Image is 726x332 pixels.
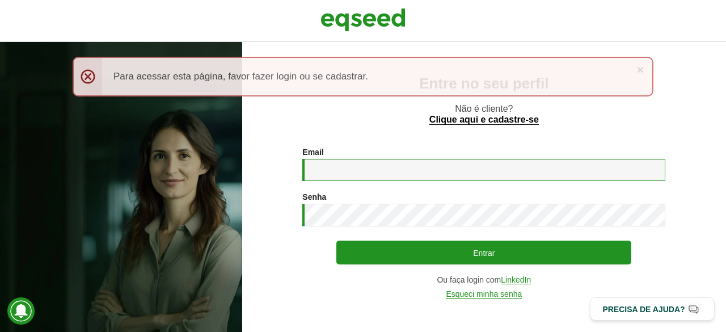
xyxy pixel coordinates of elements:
a: Clique aqui e cadastre-se [429,115,539,125]
img: EqSeed Logo [320,6,406,34]
button: Entrar [336,241,631,264]
p: Não é cliente? [265,103,703,125]
a: LinkedIn [501,276,531,284]
div: Ou faça login com [302,276,665,284]
div: Para acessar esta página, favor fazer login ou se cadastrar. [73,57,653,96]
a: Esqueci minha senha [446,290,522,299]
a: × [637,64,644,75]
label: Email [302,148,323,156]
label: Senha [302,193,326,201]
